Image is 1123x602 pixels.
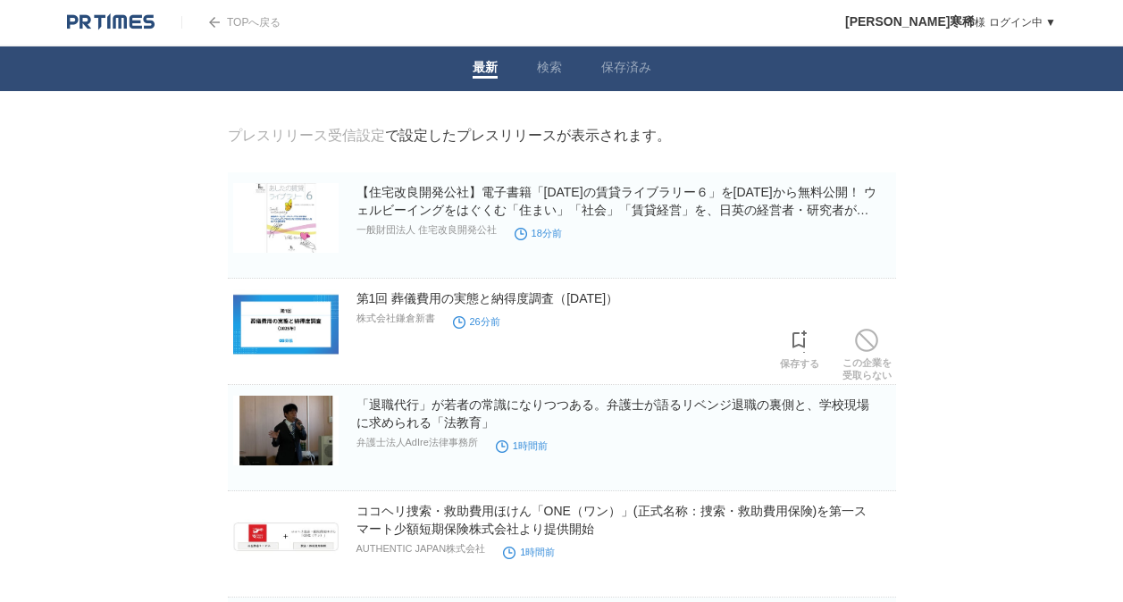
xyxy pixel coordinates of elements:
a: 第1回 葬儀費用の実態と納得度調査（[DATE]） [356,291,619,305]
img: ココヘリ捜索・救助費用ほけん「ONE（ワン）」(正式名称：捜索・救助費用保険)を第一スマート少額短期保険株式会社より提供開始 [233,502,339,572]
a: 保存済み [601,60,651,79]
p: AUTHENTIC JAPAN株式会社 [356,542,486,556]
a: この企業を受取らない [842,324,892,381]
a: 検索 [537,60,562,79]
img: arrow.png [209,17,220,28]
p: 一般財団法人 住宅改良開発公社 [356,223,497,237]
time: 1時間前 [496,440,548,451]
a: [PERSON_NAME]寒稀様 ログイン中 ▼ [845,16,1056,29]
a: プレスリリース受信設定 [228,128,385,143]
time: 1時間前 [503,547,555,557]
a: 最新 [473,60,498,79]
a: TOPへ戻る [181,16,281,29]
a: ココヘリ捜索・救助費用ほけん「ONE（ワン）」(正式名称：捜索・救助費用保険)を第一スマート少額短期保険株式会社より提供開始 [356,504,867,536]
p: 株式会社鎌倉新書 [356,312,435,325]
img: 「退職代行」が若者の常識になりつつある。弁護士が語るリベンジ退職の裏側と、学校現場に求められる「法教育」 [233,396,339,465]
p: 弁護士法人AdIre法律事務所 [356,436,478,449]
time: 18分前 [515,228,562,238]
span: [PERSON_NAME]寒稀 [845,14,975,29]
time: 26分前 [453,316,500,327]
a: 「退職代行」が若者の常識になりつつある。弁護士が語るリベンジ退職の裏側と、学校現場に求められる「法教育」 [356,397,869,430]
img: logo.png [67,13,155,31]
a: 保存する [780,325,819,370]
img: 【住宅改良開発公社】電子書籍「あしたの賃貸ライブラリー６」を10月14日から無料公開！ ウェルビーイングをはぐくむ「住まい」「社会」「賃貸経営」を、日英の経営者・研究者がソーシャルな視点から語る [233,183,339,253]
div: で設定したプレスリリースが表示されます。 [228,127,671,146]
a: 【住宅改良開発公社】電子書籍「[DATE]の賃貸ライブラリー６」を[DATE]から無料公開！ ウェルビーイングをはぐくむ「住まい」「社会」「賃貸経営」を、日英の経営者・研究者がソーシャルな視点から語る [356,185,876,235]
img: 第1回 葬儀費用の実態と納得度調査（2025年） [233,289,339,359]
